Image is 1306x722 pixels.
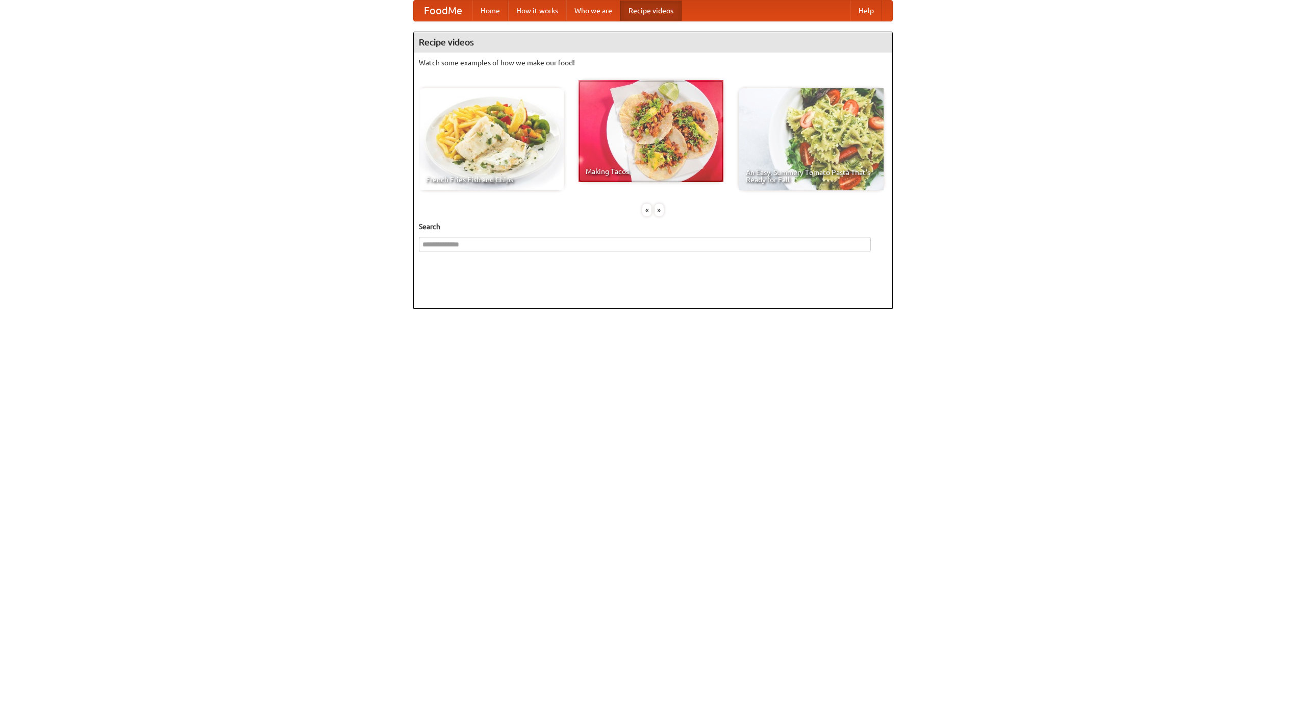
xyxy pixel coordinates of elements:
[419,221,887,232] h5: Search
[620,1,682,21] a: Recipe videos
[739,88,884,190] a: An Easy, Summery Tomato Pasta That's Ready for Fall
[566,1,620,21] a: Who we are
[746,169,876,183] span: An Easy, Summery Tomato Pasta That's Ready for Fall
[508,1,566,21] a: How it works
[655,204,664,216] div: »
[586,168,716,175] span: Making Tacos
[414,32,892,53] h4: Recipe videos
[419,58,887,68] p: Watch some examples of how we make our food!
[642,204,651,216] div: «
[414,1,472,21] a: FoodMe
[579,80,723,182] a: Making Tacos
[419,88,564,190] a: French Fries Fish and Chips
[472,1,508,21] a: Home
[850,1,882,21] a: Help
[426,176,557,183] span: French Fries Fish and Chips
